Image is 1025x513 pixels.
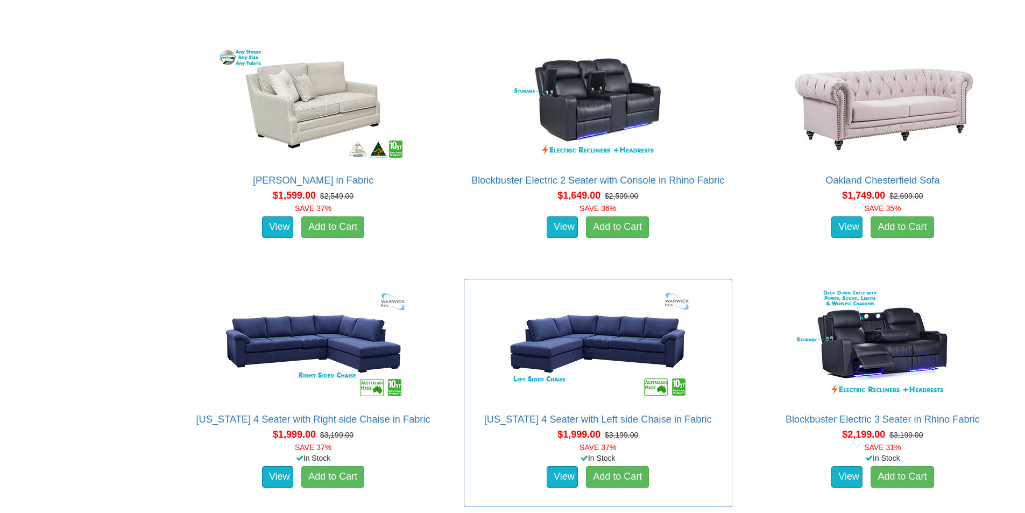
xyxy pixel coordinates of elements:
[273,190,316,201] span: $1,599.00
[786,46,979,164] img: Oakland Chesterfield Sofa
[262,216,293,238] a: View
[557,429,600,440] span: $1,999.00
[320,431,354,439] del: $3,199.00
[301,466,364,488] a: Add to Cart
[864,443,901,452] font: SAVE 31%
[605,192,638,200] del: $2,599.00
[471,175,724,186] a: Blockbuster Electric 2 Seater with Console in Rhino Fabric
[579,443,616,452] font: SAVE 37%
[831,466,863,488] a: View
[547,216,578,238] a: View
[889,431,923,439] del: $3,199.00
[889,192,923,200] del: $2,699.00
[605,431,638,439] del: $3,199.00
[871,216,934,238] a: Add to Cart
[484,414,712,425] a: [US_STATE] 4 Seater with Left side Chaise in Fabric
[301,216,364,238] a: Add to Cart
[273,429,316,440] span: $1,999.00
[501,46,695,164] img: Blockbuster Electric 2 Seater with Console in Rhino Fabric
[253,175,373,186] a: [PERSON_NAME] in Fabric
[871,466,934,488] a: Add to Cart
[462,453,734,463] div: In Stock
[786,414,980,425] a: Blockbuster Electric 3 Seater in Rhino Fabric
[295,443,331,452] font: SAVE 37%
[176,453,449,463] div: In Stock
[842,429,885,440] span: $2,199.00
[586,466,649,488] a: Add to Cart
[864,204,901,213] font: SAVE 35%
[295,204,331,213] font: SAVE 37%
[320,192,354,200] del: $2,549.00
[746,453,1019,463] div: In Stock
[825,175,939,186] a: Oakland Chesterfield Sofa
[586,216,649,238] a: Add to Cart
[831,216,863,238] a: View
[501,285,695,403] img: Arizona 4 Seater with Left side Chaise in Fabric
[262,466,293,488] a: View
[557,190,600,201] span: $1,649.00
[196,414,430,425] a: [US_STATE] 4 Seater with Right side Chaise in Fabric
[216,285,410,403] img: Arizona 4 Seater with Right side Chaise in Fabric
[216,46,410,164] img: Adele Sofa in Fabric
[547,466,578,488] a: View
[786,285,979,403] img: Blockbuster Electric 3 Seater in Rhino Fabric
[842,190,885,201] span: $1,749.00
[579,204,616,213] font: SAVE 36%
